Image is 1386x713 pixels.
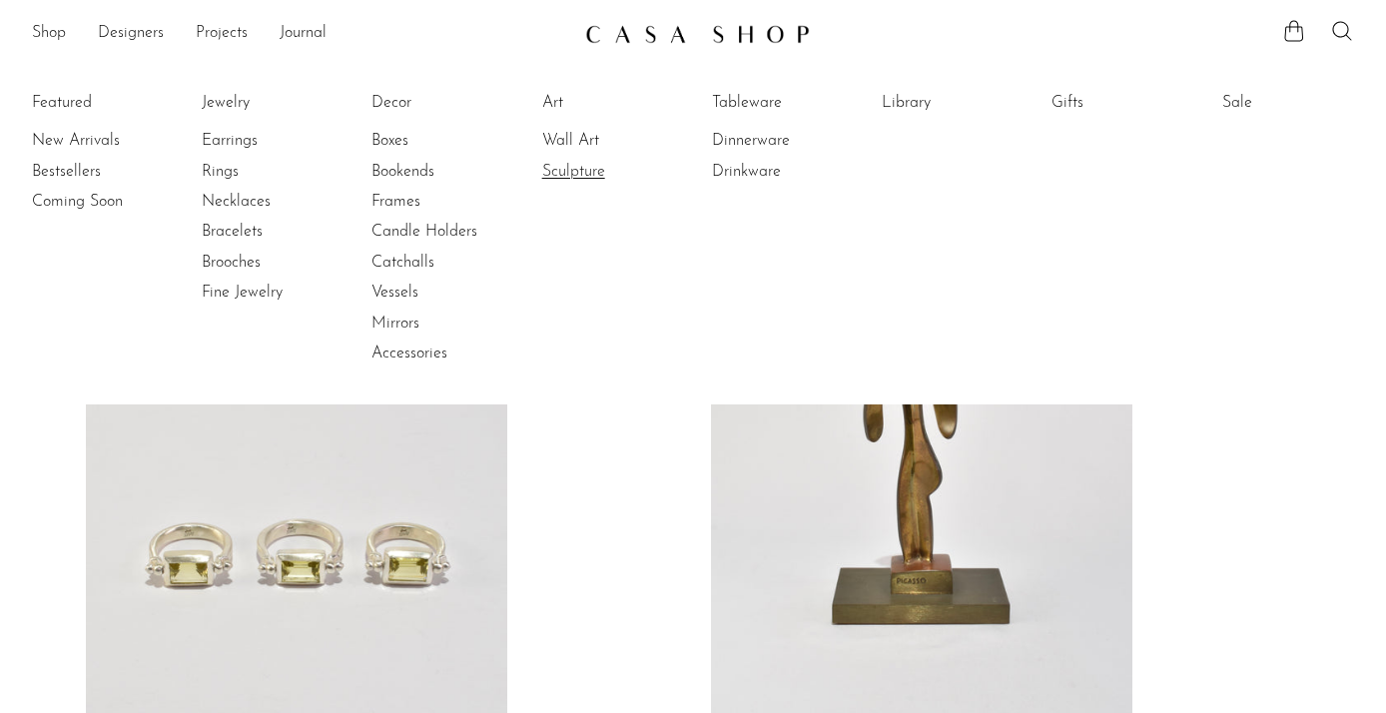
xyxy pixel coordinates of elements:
a: Brooches [202,252,351,274]
a: Candle Holders [371,221,521,243]
ul: NEW HEADER MENU [32,17,569,51]
a: Bookends [371,161,521,183]
a: New Arrivals [32,130,182,152]
a: Frames [371,191,521,213]
a: Fine Jewelry [202,282,351,304]
a: Drinkware [712,161,862,183]
ul: Featured [32,126,182,217]
nav: Desktop navigation [32,17,569,51]
a: Mirrors [371,313,521,335]
ul: Gifts [1051,88,1201,126]
a: Sale [1222,92,1372,114]
a: Bracelets [202,221,351,243]
a: Art [542,92,692,114]
a: Dinnerware [712,130,862,152]
a: Journal [280,21,327,47]
a: Earrings [202,130,351,152]
ul: Decor [371,88,521,369]
a: Sculpture [542,161,692,183]
a: Rings [202,161,351,183]
a: Decor [371,92,521,114]
a: Bestsellers [32,161,182,183]
a: Tableware [712,92,862,114]
a: Boxes [371,130,521,152]
ul: Art [542,88,692,187]
a: Jewelry [202,92,351,114]
ul: Jewelry [202,88,351,309]
ul: Tableware [712,88,862,187]
a: Gifts [1051,92,1201,114]
a: Vessels [371,282,521,304]
a: Accessories [371,343,521,364]
a: Shop [32,21,66,47]
ul: Library [882,88,1032,126]
a: Catchalls [371,252,521,274]
ul: Sale [1222,88,1372,126]
a: Projects [196,21,248,47]
a: Wall Art [542,130,692,152]
a: Library [882,92,1032,114]
a: Coming Soon [32,191,182,213]
a: Necklaces [202,191,351,213]
a: Designers [98,21,164,47]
